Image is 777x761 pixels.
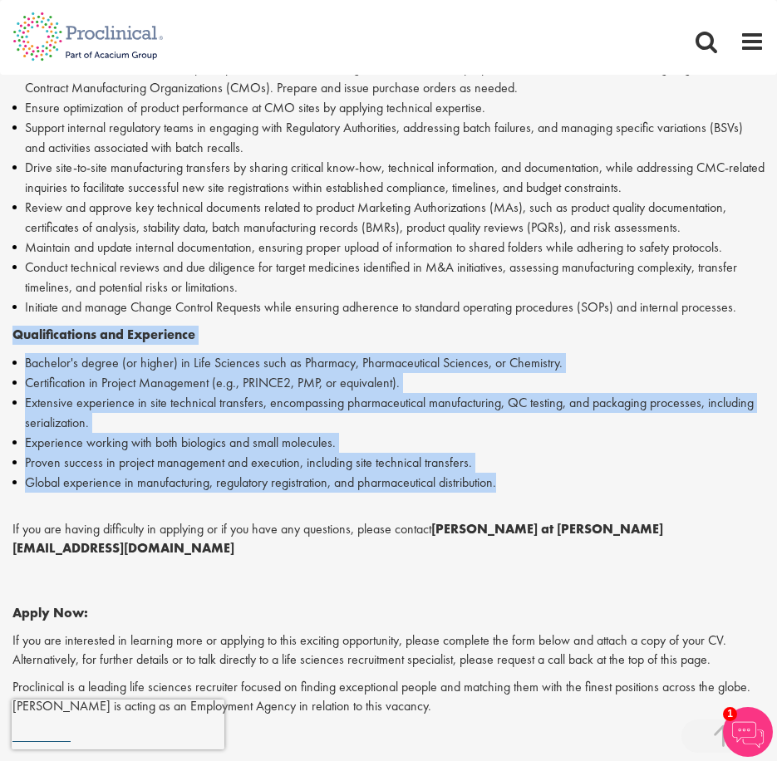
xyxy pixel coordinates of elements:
[12,353,765,373] li: Bachelor's degree (or higher) in Life Sciences such as Pharmacy, Pharmaceutical Sciences, or Chem...
[12,501,765,558] p: If you are having difficulty in applying or if you have any questions, please contact
[12,297,765,317] li: Initiate and manage Change Control Requests while ensuring adherence to standard operating proced...
[12,700,224,749] iframe: reCAPTCHA
[723,707,737,721] span: 1
[12,604,88,621] strong: Apply Now:
[12,473,765,493] li: Global experience in manufacturing, regulatory registration, and pharmaceutical distribution.
[12,520,663,557] strong: [PERSON_NAME] at [PERSON_NAME][EMAIL_ADDRESS][DOMAIN_NAME]
[12,393,765,433] li: Extensive experience in site technical transfers, encompassing pharmaceutical manufacturing, QC t...
[12,58,765,98] li: Provide scientific and technical input to procurement for assessing one-time costs and proposed C...
[12,631,765,670] p: If you are interested in learning more or applying to this exciting opportunity, please complete ...
[12,678,765,716] p: Proclinical is a leading life sciences recruiter focused on finding exceptional people and matchi...
[12,453,765,473] li: Proven success in project management and execution, including site technical transfers.
[12,98,765,118] li: Ensure optimization of product performance at CMO sites by applying technical expertise.
[12,238,765,258] li: Maintain and update internal documentation, ensuring proper upload of information to shared folde...
[723,707,773,757] img: Chatbot
[12,433,765,453] li: Experience working with both biologics and small molecules.
[12,258,765,297] li: Conduct technical reviews and due diligence for target medicines identified in M&A initiatives, a...
[12,158,765,198] li: Drive site-to-site manufacturing transfers by sharing critical know-how, technical information, a...
[12,326,195,343] strong: Qualifications and Experience
[12,373,765,393] li: Certification in Project Management (e.g., PRINCE2, PMP, or equivalent).
[12,198,765,238] li: Review and approve key technical documents related to product Marketing Authorizations (MAs), suc...
[12,118,765,158] li: Support internal regulatory teams in engaging with Regulatory Authorities, addressing batch failu...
